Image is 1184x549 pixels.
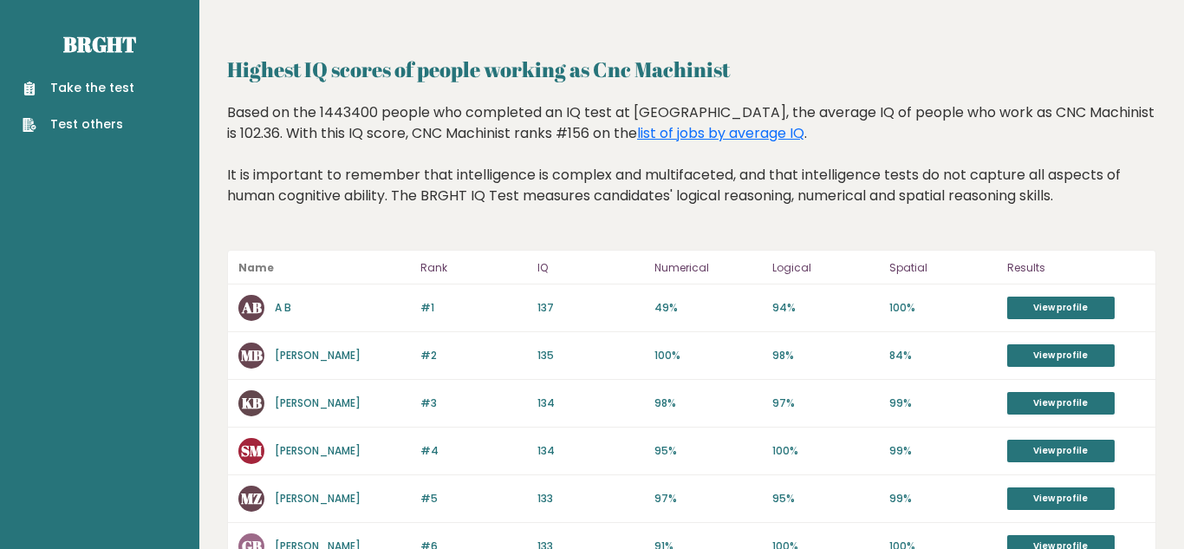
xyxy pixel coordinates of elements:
a: View profile [1007,487,1115,510]
div: Based on the 1443400 people who completed an IQ test at [GEOGRAPHIC_DATA], the average IQ of peop... [227,102,1156,232]
p: Numerical [654,258,761,278]
p: #2 [420,348,527,363]
p: 84% [889,348,996,363]
p: 137 [537,300,644,316]
p: 98% [772,348,879,363]
p: 99% [889,395,996,411]
a: Test others [23,115,134,134]
p: #4 [420,443,527,459]
a: [PERSON_NAME] [275,491,361,506]
p: #5 [420,491,527,507]
text: KB [242,393,262,413]
a: A B [275,300,291,315]
p: 97% [772,395,879,411]
a: Take the test [23,79,134,97]
a: Brght [63,30,136,58]
text: AB [241,297,262,317]
p: 97% [654,491,761,507]
p: 100% [654,348,761,363]
p: 98% [654,395,761,411]
p: 100% [772,443,879,459]
p: 49% [654,300,761,316]
text: MB [241,345,263,365]
p: 99% [889,443,996,459]
a: [PERSON_NAME] [275,443,361,458]
h2: Highest IQ scores of people working as Cnc Machinist [227,54,1156,85]
text: SM [241,441,263,461]
p: 134 [537,443,644,459]
p: 134 [537,395,644,411]
p: 94% [772,300,879,316]
a: [PERSON_NAME] [275,348,361,363]
p: Rank [420,258,527,278]
p: 95% [654,443,761,459]
p: 135 [537,348,644,363]
p: #3 [420,395,527,411]
a: View profile [1007,344,1115,367]
p: Spatial [889,258,996,278]
p: 133 [537,491,644,507]
a: View profile [1007,297,1115,319]
p: 100% [889,300,996,316]
p: 99% [889,491,996,507]
text: MZ [241,488,262,508]
p: IQ [537,258,644,278]
p: Results [1007,258,1145,278]
a: [PERSON_NAME] [275,395,361,410]
p: 95% [772,491,879,507]
a: View profile [1007,392,1115,415]
b: Name [238,260,274,275]
p: Logical [772,258,879,278]
a: list of jobs by average IQ [637,123,804,143]
a: View profile [1007,440,1115,462]
p: #1 [420,300,527,316]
